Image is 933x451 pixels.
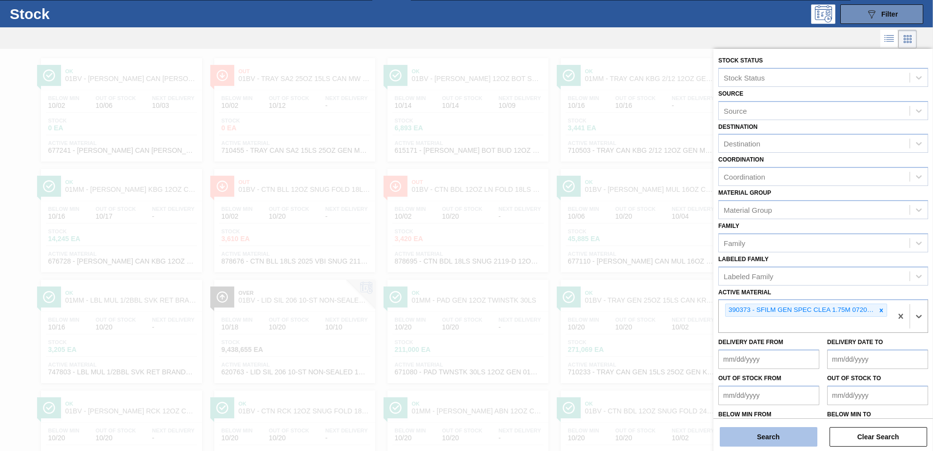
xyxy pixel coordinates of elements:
[898,30,917,48] div: Card Vision
[840,4,923,24] button: Filter
[881,10,898,18] span: Filter
[718,339,783,346] label: Delivery Date from
[718,349,819,369] input: mm/dd/yyyy
[718,375,781,382] label: Out of Stock from
[827,375,881,382] label: Out of Stock to
[718,256,769,263] label: Labeled Family
[726,304,876,316] div: 390373 - SFILM GEN SPEC CLEA 1.75M 0720 267 ABIST
[10,8,156,20] h1: Stock
[724,140,760,148] div: Destination
[724,173,765,181] div: Coordination
[724,272,773,280] div: Labeled Family
[724,106,747,115] div: Source
[811,4,835,24] div: Programming: no user selected
[827,349,928,369] input: mm/dd/yyyy
[718,386,819,405] input: mm/dd/yyyy
[827,386,928,405] input: mm/dd/yyyy
[827,411,871,418] label: Below Min to
[827,339,883,346] label: Delivery Date to
[718,223,739,229] label: Family
[718,411,771,418] label: Below Min from
[718,189,771,196] label: Material Group
[880,30,898,48] div: List Vision
[724,73,765,82] div: Stock Status
[724,239,745,247] div: Family
[718,289,771,296] label: Active Material
[724,205,772,214] div: Material Group
[718,123,757,130] label: Destination
[718,90,743,97] label: Source
[718,57,763,64] label: Stock Status
[718,156,764,163] label: Coordination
